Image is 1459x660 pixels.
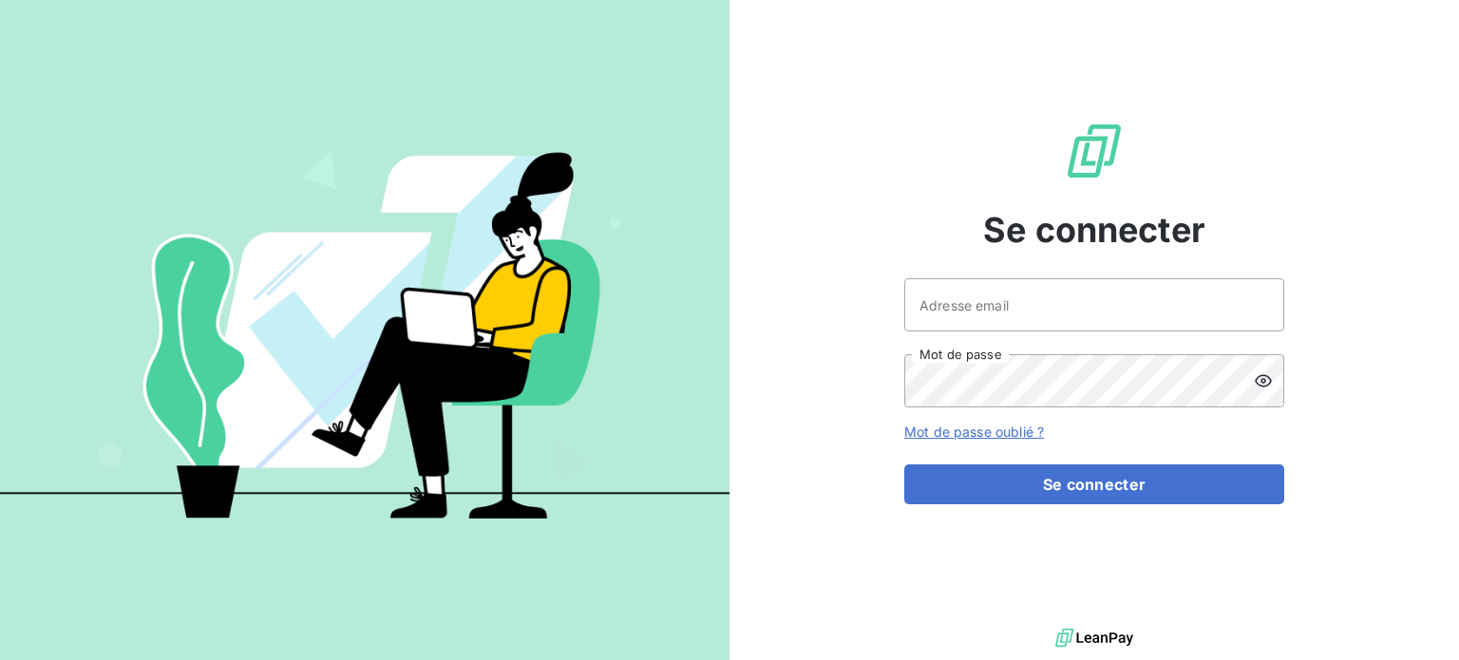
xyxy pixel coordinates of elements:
[904,424,1044,440] a: Mot de passe oublié ?
[1055,624,1133,652] img: logo
[1064,121,1125,181] img: Logo LeanPay
[904,464,1284,504] button: Se connecter
[983,204,1205,255] span: Se connecter
[904,278,1284,331] input: placeholder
